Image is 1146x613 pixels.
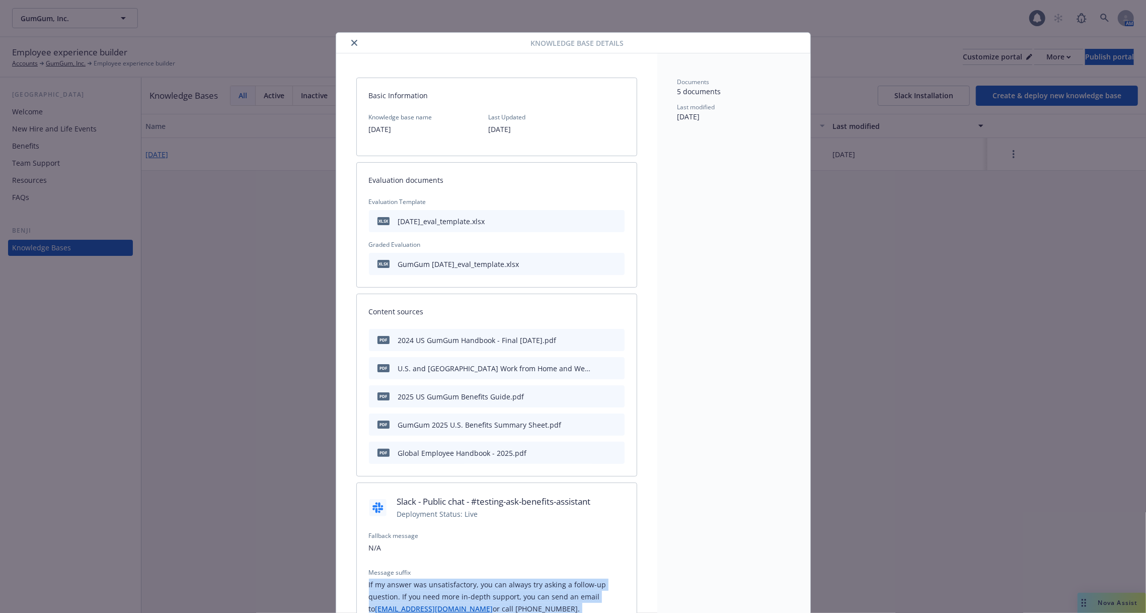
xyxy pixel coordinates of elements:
[369,531,625,540] span: Fallback message
[530,38,624,48] span: Knowledge base details
[357,163,637,197] div: Evaluation documents
[677,112,700,121] span: [DATE]
[369,568,625,577] span: Message suffix
[357,294,637,329] div: Content sources
[595,335,603,346] button: download file
[398,335,557,346] div: 2024 US GumGum Handbook - Final [DATE].pdf
[398,216,485,227] div: [DATE]_eval_template.xlsx
[398,448,527,458] div: Global Employee Handbook - 2025.pdf
[398,363,591,374] div: U.S. and [GEOGRAPHIC_DATA] Work from Home and Wellness Reimbursement Policy - Updated [DATE].pdf
[613,259,621,269] button: download file
[348,37,360,49] button: close
[612,448,621,458] button: preview file
[377,392,390,400] span: pdf
[357,78,637,113] div: Basic Information
[397,495,591,508] span: Slack - Public chat - #testing-ask-benefits-assistant
[613,216,621,227] button: download file
[397,509,591,519] span: Deployment Status: Live
[595,363,603,374] button: download file
[398,420,562,430] div: GumGum 2025 U.S. Benefits Summary Sheet.pdf
[369,197,625,206] span: Evaluation Template
[398,391,524,402] div: 2025 US GumGum Benefits Guide.pdf
[612,335,621,346] button: preview file
[595,391,603,402] button: download file
[377,421,390,428] span: pdf
[677,103,715,111] span: Last modified
[369,542,625,554] p: N/A
[595,448,603,458] button: download file
[377,217,390,225] span: xlsx
[612,420,621,430] button: preview file
[489,123,526,135] p: [DATE]
[489,113,526,121] span: Last Updated
[369,240,625,249] span: Graded Evaluation
[677,78,710,86] span: Documents
[377,364,390,372] span: pdf
[377,260,390,267] span: xlsx
[677,87,721,96] span: 5 documents
[398,259,519,269] div: GumGum [DATE]_eval_template.xlsx
[369,123,432,135] p: [DATE]
[612,391,621,402] button: preview file
[377,336,390,344] span: pdf
[377,449,390,456] span: pdf
[595,420,603,430] button: download file
[369,113,432,121] span: Knowledge base name
[612,363,621,374] button: preview file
